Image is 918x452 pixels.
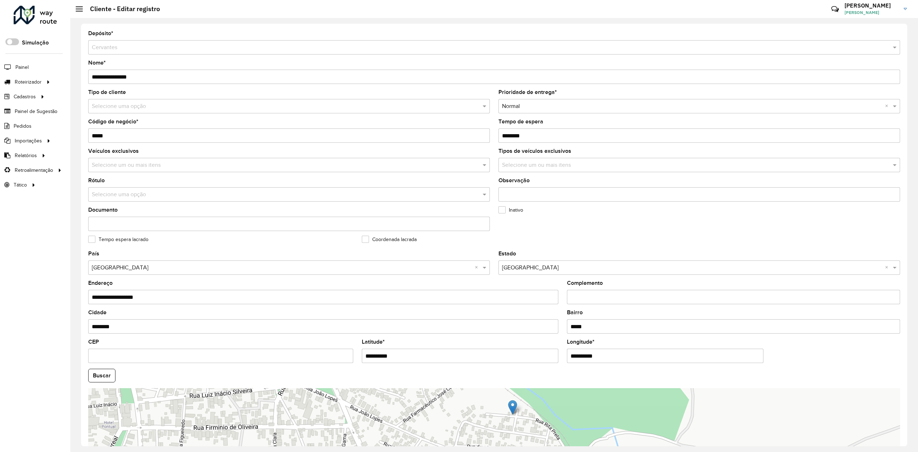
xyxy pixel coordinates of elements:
[88,88,126,96] label: Tipo de cliente
[475,263,481,272] span: Clear all
[567,279,603,287] label: Complemento
[844,2,898,9] h3: [PERSON_NAME]
[88,58,106,67] label: Nome
[88,29,113,38] label: Depósito
[498,117,543,126] label: Tempo de espera
[83,5,160,13] h2: Cliente - Editar registro
[14,93,36,100] span: Cadastros
[498,176,530,185] label: Observação
[885,102,891,110] span: Clear all
[362,236,417,243] label: Coordenada lacrada
[885,263,891,272] span: Clear all
[88,117,138,126] label: Código de negócio
[498,88,557,96] label: Prioridade de entrega
[88,249,99,258] label: País
[498,147,571,155] label: Tipos de veículos exclusivos
[567,338,595,346] label: Longitude
[498,206,523,214] label: Inativo
[88,308,107,317] label: Cidade
[362,338,385,346] label: Latitude
[88,236,148,243] label: Tempo espera lacrado
[15,166,53,174] span: Retroalimentação
[15,78,42,86] span: Roteirizador
[88,147,139,155] label: Veículos exclusivos
[498,249,516,258] label: Estado
[88,176,105,185] label: Rótulo
[567,308,583,317] label: Bairro
[508,400,517,415] img: Marker
[15,152,37,159] span: Relatórios
[88,206,118,214] label: Documento
[15,108,57,115] span: Painel de Sugestão
[14,181,27,189] span: Tático
[15,63,29,71] span: Painel
[22,38,49,47] label: Simulação
[88,369,115,382] button: Buscar
[14,122,32,130] span: Pedidos
[15,137,42,145] span: Importações
[88,279,113,287] label: Endereço
[844,9,898,16] span: [PERSON_NAME]
[88,338,99,346] label: CEP
[827,1,843,17] a: Contato Rápido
